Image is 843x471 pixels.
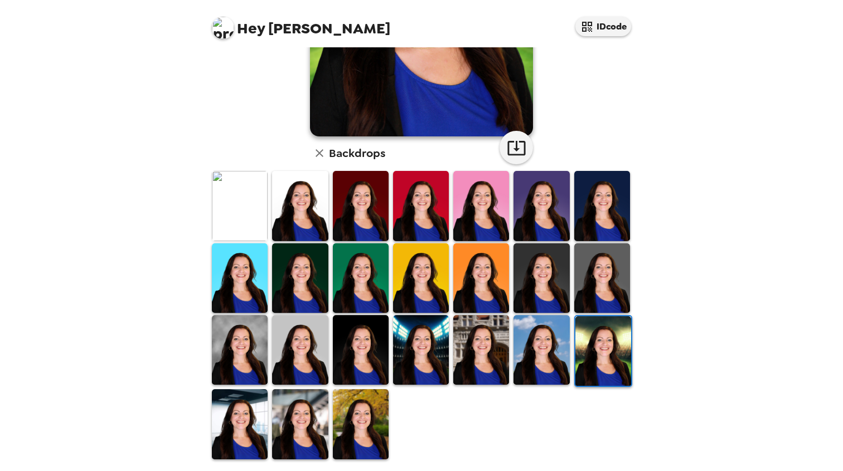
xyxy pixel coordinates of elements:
span: Hey [237,18,265,38]
img: Original [212,171,268,241]
img: profile pic [212,17,234,39]
h6: Backdrops [329,144,385,162]
span: [PERSON_NAME] [212,11,390,36]
button: IDcode [575,17,631,36]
